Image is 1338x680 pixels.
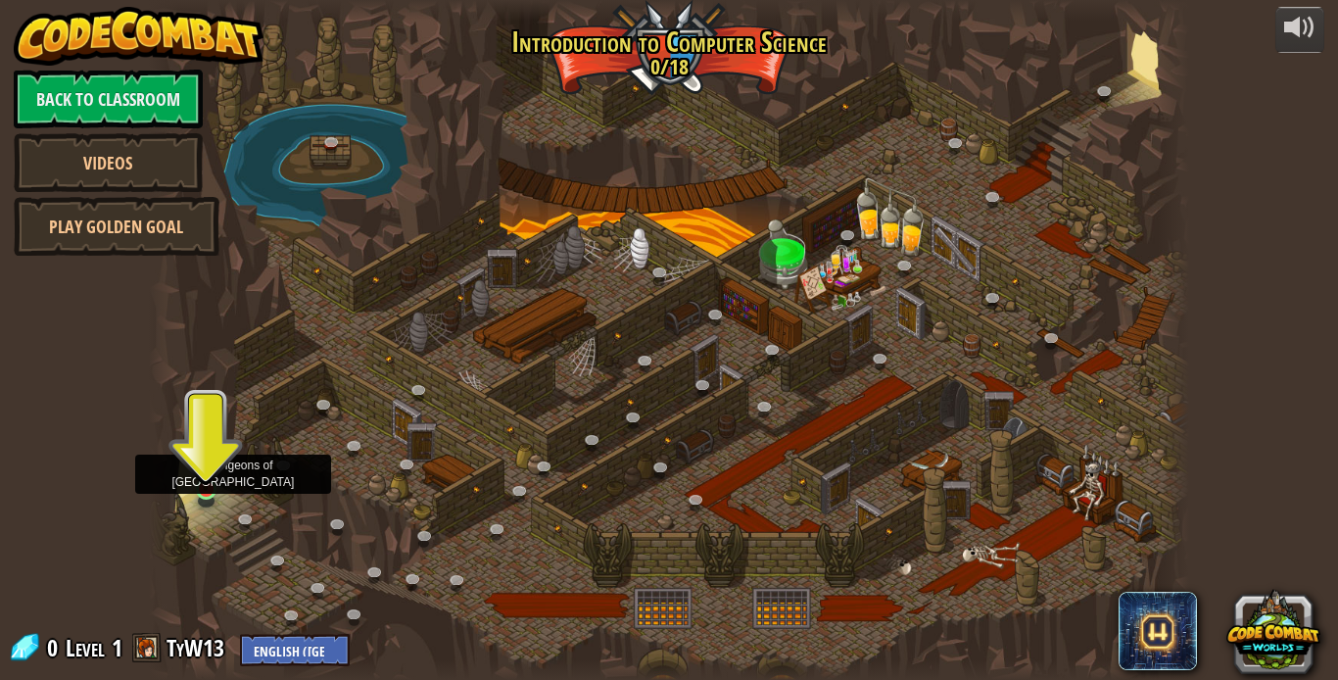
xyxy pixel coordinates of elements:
[1275,7,1324,53] button: Adjust volume
[14,70,203,128] a: Back to Classroom
[167,632,230,663] a: TyW13
[14,197,219,256] a: Play Golden Goal
[14,7,264,66] img: CodeCombat - Learn how to code by playing a game
[193,433,218,491] img: level-banner-unstarted.png
[66,632,105,664] span: Level
[14,133,203,192] a: Videos
[112,632,122,663] span: 1
[47,632,64,663] span: 0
